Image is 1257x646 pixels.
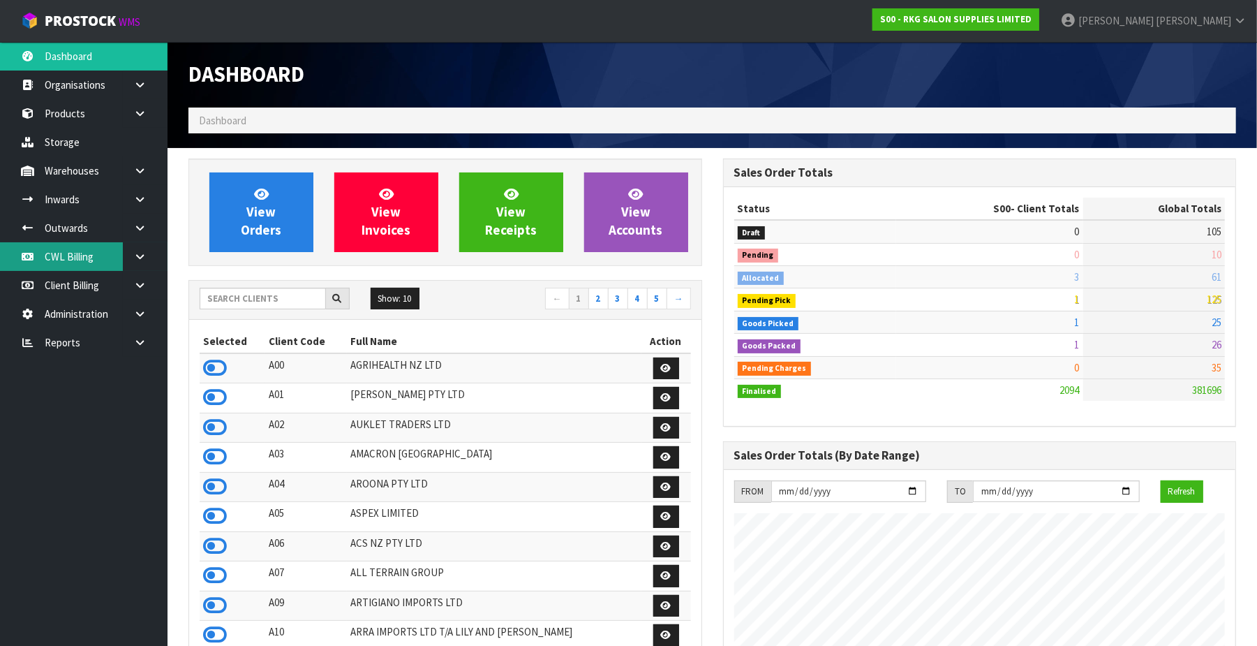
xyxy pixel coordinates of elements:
th: Status [734,198,896,220]
span: View Accounts [609,186,663,238]
a: S00 - RKG SALON SUPPLIES LIMITED [872,8,1039,31]
span: Goods Picked [738,317,799,331]
td: [PERSON_NAME] PTY LTD [347,383,641,413]
span: 381696 [1192,383,1221,397]
td: A09 [265,591,347,621]
td: A05 [265,502,347,532]
span: Dashboard [188,61,304,87]
button: Refresh [1161,480,1203,503]
span: 1 [1075,293,1080,306]
span: 1 [1075,338,1080,351]
span: Allocated [738,272,784,286]
th: Action [641,330,691,353]
a: ViewInvoices [334,172,438,252]
h3: Sales Order Totals (By Date Range) [734,449,1226,462]
span: 2094 [1060,383,1080,397]
th: Full Name [347,330,641,353]
span: 61 [1212,270,1221,284]
a: ViewReceipts [459,172,563,252]
td: A06 [265,531,347,561]
strong: S00 - RKG SALON SUPPLIES LIMITED [880,13,1032,25]
td: A00 [265,353,347,383]
a: 1 [569,288,589,310]
td: ALL TERRAIN GROUP [347,561,641,592]
a: 4 [627,288,648,310]
h3: Sales Order Totals [734,166,1226,179]
td: A03 [265,443,347,473]
th: - Client Totals [896,198,1083,220]
td: AGRIHEALTH NZ LTD [347,353,641,383]
nav: Page navigation [456,288,691,312]
span: Pending [738,249,779,263]
td: A02 [265,413,347,443]
span: 3 [1075,270,1080,284]
td: AUKLET TRADERS LTD [347,413,641,443]
td: ACS NZ PTY LTD [347,531,641,561]
td: A01 [265,383,347,413]
span: Dashboard [199,114,246,127]
button: Show: 10 [371,288,419,310]
span: ProStock [45,12,116,30]
span: 26 [1212,338,1221,351]
span: 10 [1212,248,1221,261]
td: AMACRON [GEOGRAPHIC_DATA] [347,443,641,473]
td: AROONA PTY LTD [347,472,641,502]
span: Draft [738,226,766,240]
span: Pending Charges [738,362,812,376]
span: [PERSON_NAME] [1156,14,1231,27]
a: ViewOrders [209,172,313,252]
div: FROM [734,480,771,503]
span: 35 [1212,361,1221,374]
th: Global Totals [1083,198,1225,220]
span: View Receipts [485,186,537,238]
td: A04 [265,472,347,502]
span: Finalised [738,385,782,399]
div: TO [947,480,973,503]
a: 3 [608,288,628,310]
span: Pending Pick [738,294,796,308]
span: 0 [1075,248,1080,261]
a: 2 [588,288,609,310]
span: View Orders [241,186,281,238]
small: WMS [119,15,140,29]
span: 0 [1075,361,1080,374]
a: ← [545,288,570,310]
td: ARTIGIANO IMPORTS LTD [347,591,641,621]
span: View Invoices [362,186,410,238]
span: 105 [1207,225,1221,238]
th: Client Code [265,330,347,353]
span: 125 [1207,293,1221,306]
td: A07 [265,561,347,592]
a: 5 [647,288,667,310]
span: S00 [994,202,1011,215]
a: ViewAccounts [584,172,688,252]
th: Selected [200,330,265,353]
img: cube-alt.png [21,12,38,29]
span: 0 [1075,225,1080,238]
span: 25 [1212,316,1221,329]
span: [PERSON_NAME] [1078,14,1154,27]
td: ASPEX LIMITED [347,502,641,532]
span: 1 [1075,316,1080,329]
input: Search clients [200,288,326,309]
a: → [667,288,691,310]
span: Goods Packed [738,339,801,353]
